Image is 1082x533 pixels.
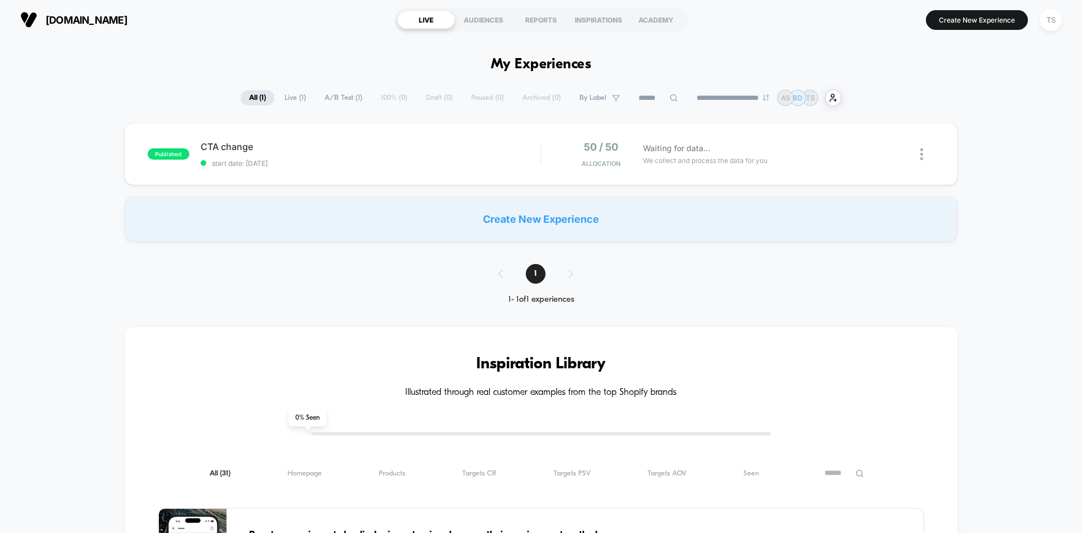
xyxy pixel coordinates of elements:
div: TS [1040,9,1062,31]
p: BD [793,94,802,102]
img: Visually logo [20,11,37,28]
div: INSPIRATIONS [570,11,627,29]
div: 1 - 1 of 1 experiences [487,295,596,305]
h3: Inspiration Library [158,355,924,373]
p: TS [806,94,815,102]
div: Duration [419,290,449,302]
span: All ( 1 ) [241,90,274,105]
span: [DOMAIN_NAME] [46,14,127,26]
button: Play, NEW DEMO 2025-VEED.mp4 [6,287,24,305]
img: close [920,148,923,160]
h4: Illustrated through real customer examples from the top Shopify brands [158,387,924,398]
div: Create New Experience [125,196,957,241]
span: Seen [743,469,759,478]
span: Homepage [287,469,322,478]
span: published [148,148,189,160]
div: LIVE [397,11,455,29]
input: Seek [8,272,546,283]
button: Create New Experience [926,10,1028,30]
button: TS [1036,8,1065,32]
span: CTA change [201,141,540,152]
div: AUDIENCES [455,11,512,29]
div: Current time [391,290,417,302]
button: [DOMAIN_NAME] [17,11,131,29]
span: Targets AOV [648,469,686,478]
img: end [762,94,769,101]
div: ACADEMY [627,11,685,29]
p: AS [781,94,790,102]
span: ( 31 ) [220,470,230,477]
span: We collect and process the data for you [643,155,768,166]
span: Allocation [582,160,620,168]
input: Volume [471,291,504,302]
span: start date: [DATE] [201,159,540,168]
button: Play, NEW DEMO 2025-VEED.mp4 [263,142,290,169]
span: Targets PSV [553,469,591,478]
div: REPORTS [512,11,570,29]
span: 50 / 50 [584,141,618,153]
span: All [210,469,230,478]
h1: My Experiences [491,56,592,73]
span: 0 % Seen [289,409,326,426]
span: Waiting for data... [643,142,710,155]
span: Targets CR [462,469,496,478]
span: 1 [526,264,546,284]
span: By Label [579,94,606,102]
span: Live ( 1 ) [276,90,314,105]
span: Products [379,469,405,478]
span: A/B Test ( 1 ) [316,90,371,105]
